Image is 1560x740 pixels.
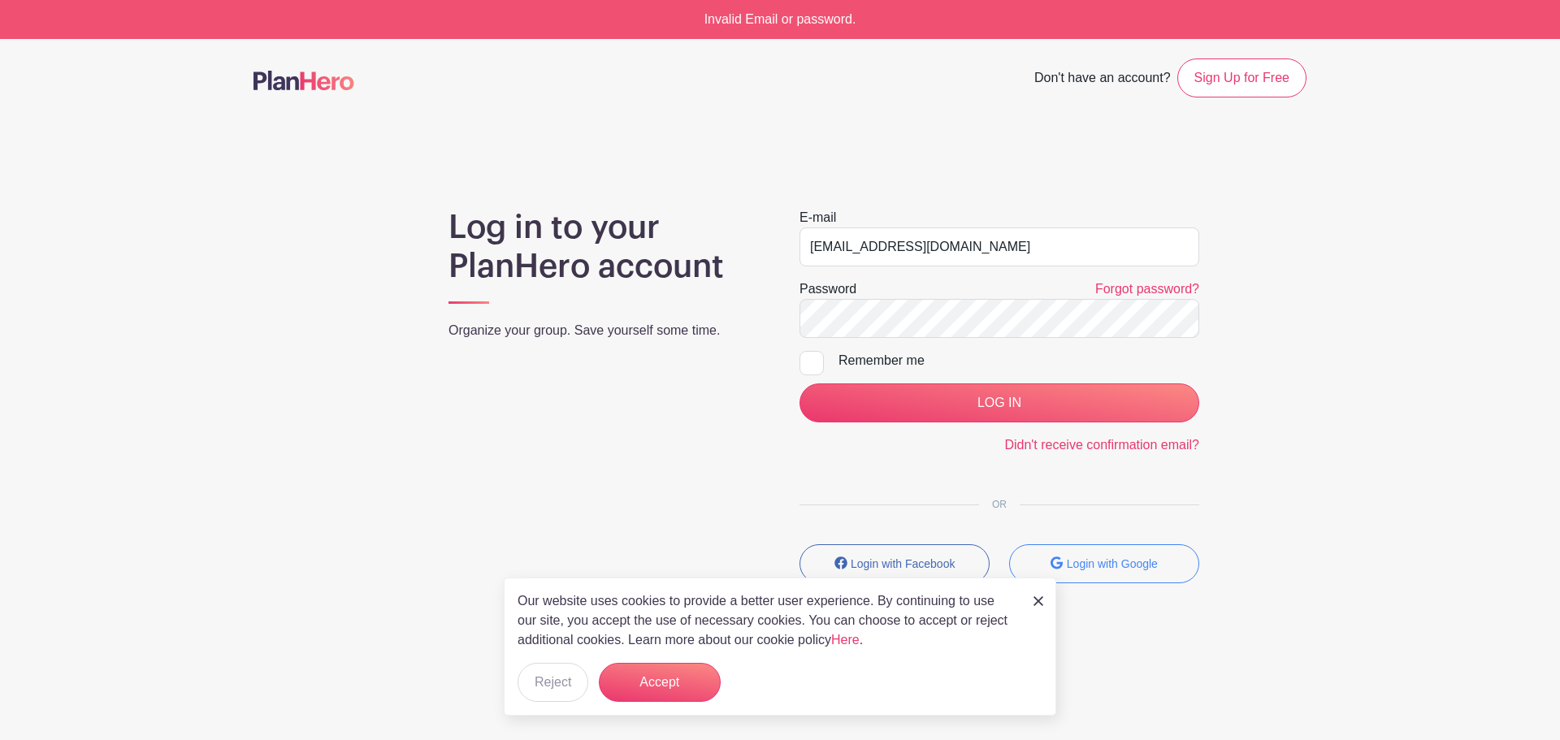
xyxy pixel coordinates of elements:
p: Organize your group. Save yourself some time. [448,321,760,340]
img: logo-507f7623f17ff9eddc593b1ce0a138ce2505c220e1c5a4e2b4648c50719b7d32.svg [253,71,354,90]
h1: Log in to your PlanHero account [448,208,760,286]
a: Forgot password? [1095,282,1199,296]
a: Here [831,633,860,647]
p: Our website uses cookies to provide a better user experience. By continuing to use our site, you ... [518,591,1016,650]
input: LOG IN [799,383,1199,422]
button: Accept [599,663,721,702]
small: Login with Facebook [851,557,955,570]
label: E-mail [799,208,836,227]
label: Password [799,279,856,299]
span: Don't have an account? [1034,62,1171,97]
img: close_button-5f87c8562297e5c2d7936805f587ecaba9071eb48480494691a3f1689db116b3.svg [1033,596,1043,606]
span: OR [979,499,1020,510]
a: Sign Up for Free [1177,58,1306,97]
button: Reject [518,663,588,702]
button: Login with Google [1009,544,1199,583]
input: e.g. julie@eventco.com [799,227,1199,266]
button: Login with Facebook [799,544,990,583]
small: Login with Google [1067,557,1158,570]
a: Didn't receive confirmation email? [1004,438,1199,452]
div: Remember me [838,351,1199,370]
